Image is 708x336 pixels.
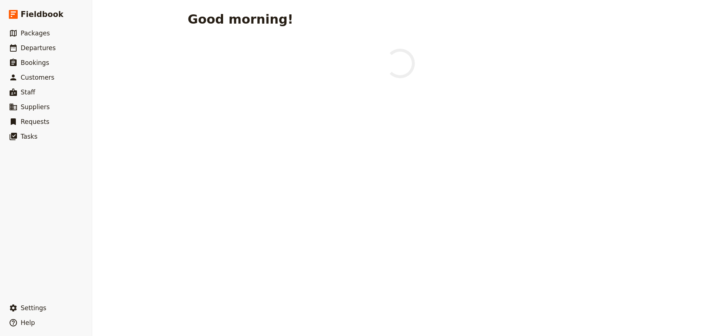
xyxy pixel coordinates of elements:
h1: Good morning! [188,12,293,27]
span: Packages [21,30,50,37]
span: Staff [21,89,35,96]
span: Bookings [21,59,49,66]
span: Fieldbook [21,9,63,20]
span: Suppliers [21,103,50,111]
span: Tasks [21,133,38,140]
span: Departures [21,44,56,52]
span: Requests [21,118,49,125]
span: Customers [21,74,54,81]
span: Settings [21,304,46,312]
span: Help [21,319,35,326]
